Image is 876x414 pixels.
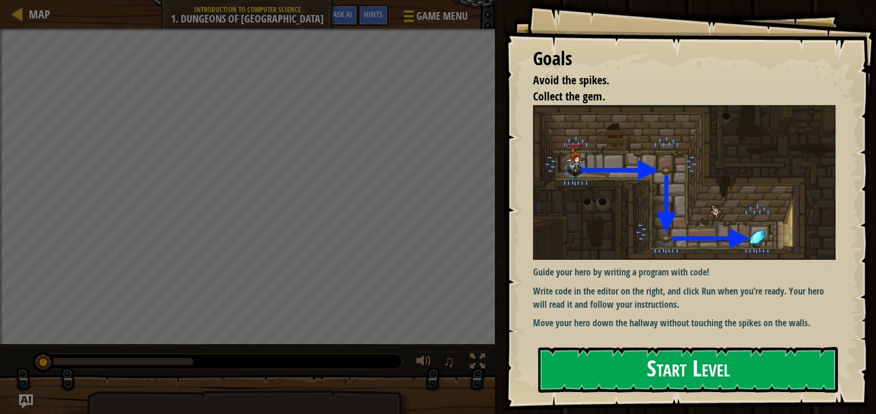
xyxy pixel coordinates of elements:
button: Ask AI [19,394,33,408]
span: Avoid the spikes. [533,72,609,88]
button: ♫ [441,351,461,375]
p: Move your hero down the hallway without touching the spikes on the walls. [533,316,836,330]
li: Collect the gem. [519,88,833,105]
p: Guide your hero by writing a program with code! [533,266,836,279]
button: Game Menu [394,5,475,32]
span: Collect the gem. [533,88,605,104]
span: Hints [364,9,383,20]
span: Ask AI [333,9,352,20]
img: Dungeons of kithgard [533,105,836,260]
div: Goals [533,46,836,72]
button: Ask AI [327,5,358,26]
button: Toggle fullscreen [466,351,489,375]
button: Adjust volume [412,351,435,375]
button: Start Level [538,347,838,393]
a: Map [23,6,50,22]
span: Map [29,6,50,22]
p: Write code in the editor on the right, and click Run when you’re ready. Your hero will read it an... [533,285,836,311]
span: Game Menu [416,9,468,24]
li: Avoid the spikes. [519,72,833,89]
span: ♫ [443,353,455,370]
